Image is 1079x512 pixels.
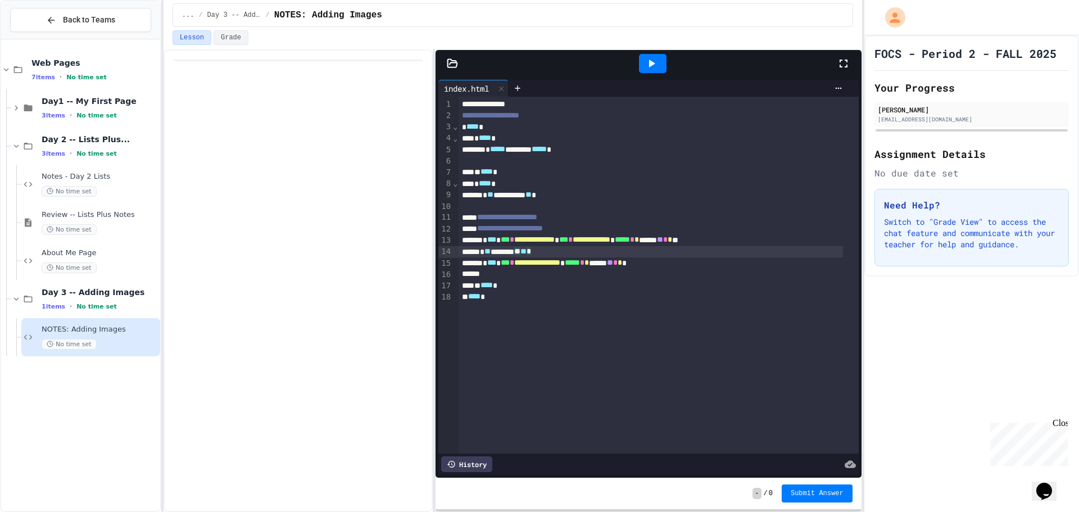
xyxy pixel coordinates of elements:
div: 11 [438,212,452,223]
div: 15 [438,258,452,269]
span: / [198,11,202,20]
span: 3 items [42,150,65,157]
span: 3 items [42,112,65,119]
span: No time set [42,186,97,197]
div: 6 [438,156,452,167]
span: Notes - Day 2 Lists [42,172,158,182]
div: History [441,456,492,472]
div: My Account [873,4,908,30]
button: Submit Answer [782,484,853,502]
h2: Your Progress [874,80,1069,96]
span: Day1 -- My First Page [42,96,158,106]
button: Grade [214,30,248,45]
h3: Need Help? [884,198,1059,212]
div: 1 [438,99,452,110]
div: [EMAIL_ADDRESS][DOMAIN_NAME] [878,115,1066,124]
span: Fold line [452,134,458,143]
span: Back to Teams [63,14,115,26]
div: 10 [438,201,452,212]
iframe: chat widget [986,418,1068,466]
span: No time set [76,112,117,119]
span: Fold line [452,122,458,131]
iframe: chat widget [1032,467,1068,501]
span: 0 [769,489,773,498]
div: 16 [438,269,452,280]
span: • [70,149,72,158]
span: / [764,489,768,498]
span: No time set [42,262,97,273]
span: No time set [42,224,97,235]
div: 3 [438,121,452,133]
div: index.html [438,80,509,97]
h1: FOCS - Period 2 - FALL 2025 [874,46,1057,61]
div: 2 [438,110,452,121]
h2: Assignment Details [874,146,1069,162]
div: 5 [438,144,452,156]
button: Lesson [173,30,211,45]
span: Web Pages [31,58,158,68]
div: 9 [438,189,452,201]
div: 13 [438,235,452,246]
div: 8 [438,178,452,189]
span: Day 3 -- Adding Images [42,287,158,297]
span: About Me Page [42,248,158,258]
div: 18 [438,292,452,303]
span: No time set [76,303,117,310]
div: [PERSON_NAME] [878,105,1066,115]
div: No due date set [874,166,1069,180]
span: Fold line [452,179,458,188]
div: 4 [438,133,452,144]
span: Submit Answer [791,489,844,498]
span: • [70,111,72,120]
span: No time set [76,150,117,157]
div: 17 [438,280,452,292]
span: 7 items [31,74,55,81]
span: No time set [66,74,107,81]
span: NOTES: Adding Images [42,325,158,334]
span: Review -- Lists Plus Notes [42,210,158,220]
span: • [70,302,72,311]
span: 1 items [42,303,65,310]
div: index.html [438,83,495,94]
div: 7 [438,167,452,178]
p: Switch to "Grade View" to access the chat feature and communicate with your teacher for help and ... [884,216,1059,250]
span: / [266,11,270,20]
div: 12 [438,224,452,235]
span: Day 3 -- Adding Images [207,11,261,20]
span: • [60,73,62,81]
span: NOTES: Adding Images [274,8,382,22]
div: Chat with us now!Close [4,4,78,71]
span: - [752,488,761,499]
div: 14 [438,246,452,257]
span: Day 2 -- Lists Plus... [42,134,158,144]
span: ... [182,11,194,20]
span: No time set [42,339,97,350]
button: Back to Teams [10,8,151,32]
